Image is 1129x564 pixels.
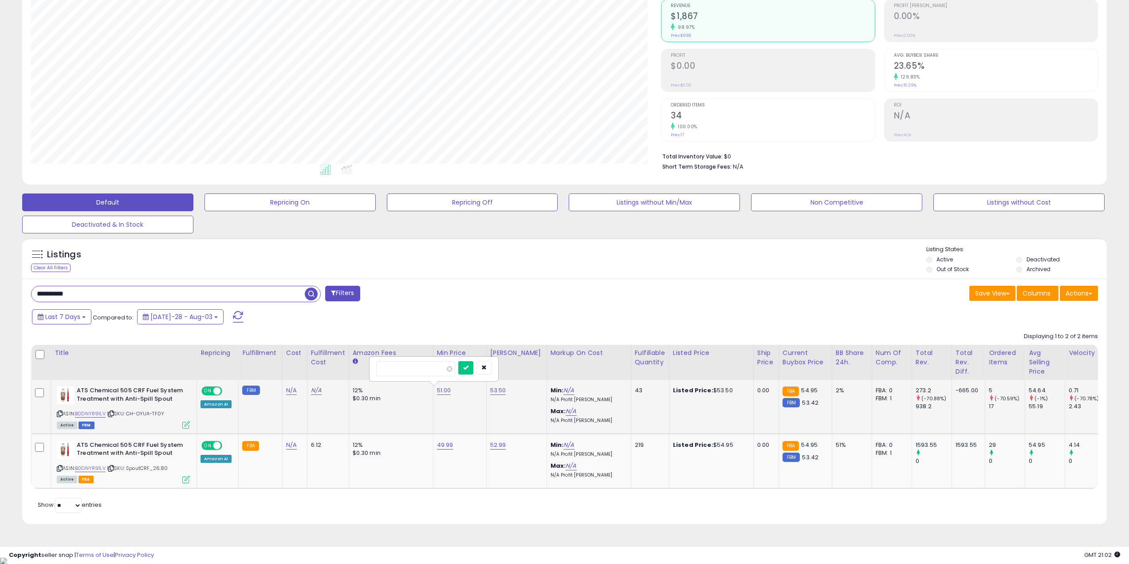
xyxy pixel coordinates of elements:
a: N/A [566,461,576,470]
span: 53.42 [802,398,818,407]
div: Velocity [1069,348,1101,358]
span: Compared to: [93,313,134,322]
small: Prev: 17 [671,132,684,138]
span: Show: entries [38,501,102,509]
div: Amazon AI [201,455,232,463]
p: N/A Profit [PERSON_NAME] [551,451,624,458]
span: Revenue [671,4,874,8]
h5: Listings [47,248,81,261]
small: Prev: N/A [894,132,911,138]
a: N/A [311,386,322,395]
a: N/A [566,407,576,416]
span: [DATE]-28 - Aug-03 [150,312,212,321]
div: Total Rev. Diff. [956,348,981,376]
div: ASIN: [57,387,190,428]
b: Min: [551,441,564,449]
div: -665.00 [956,387,978,394]
span: 54.95 [801,386,818,394]
label: Deactivated [1027,256,1060,263]
b: Max: [551,407,566,415]
small: FBA [242,441,259,451]
h2: N/A [894,110,1098,122]
span: Avg. Buybox Share [894,53,1098,58]
small: 100.00% [675,123,697,130]
button: Repricing On [205,193,376,211]
div: Fulfillment [242,348,278,358]
b: Min: [551,386,564,394]
div: Ordered Items [989,348,1021,367]
b: Listed Price: [673,441,713,449]
small: Prev: $0.00 [671,83,692,88]
div: 1593.55 [916,441,952,449]
div: 2% [836,387,865,394]
a: 51.00 [437,386,451,395]
div: 12% [353,441,426,449]
span: FBA [79,476,94,483]
span: ON [202,387,213,395]
div: 273.2 [916,387,952,394]
div: 54.95 [1029,441,1065,449]
a: N/A [286,441,297,450]
small: (-70.88%) [921,395,946,402]
div: 0.71 [1069,387,1105,394]
div: Current Buybox Price [783,348,828,367]
div: 6.12 [311,441,342,449]
div: 4.14 [1069,441,1105,449]
h2: $0.00 [671,61,874,73]
div: Fulfillment Cost [311,348,345,367]
button: Save View [969,286,1015,301]
div: 1593.55 [956,441,978,449]
small: (-1%) [1035,395,1048,402]
small: Amazon Fees. [353,358,358,366]
span: Columns [1023,289,1050,298]
div: Amazon AI [201,400,232,408]
div: $0.30 min [353,394,426,402]
div: 0 [916,457,952,465]
div: 0 [989,457,1025,465]
span: | SKU: CH-OYUA-TF0Y [107,410,164,417]
div: Displaying 1 to 2 of 2 items [1024,332,1098,341]
p: N/A Profit [PERSON_NAME] [551,472,624,478]
div: ASIN: [57,441,190,482]
div: 0 [1069,457,1105,465]
div: 219 [635,441,662,449]
a: N/A [563,441,574,450]
button: Deactivated & In Stock [22,216,193,233]
div: $0.30 min [353,449,426,457]
div: 12% [353,387,426,394]
div: $54.95 [673,441,747,449]
label: Archived [1027,265,1050,273]
div: Min Price [437,348,483,358]
button: [DATE]-28 - Aug-03 [137,309,224,324]
div: 29 [989,441,1025,449]
div: 0.00 [757,441,772,449]
div: Avg Selling Price [1029,348,1061,376]
span: Profit [PERSON_NAME] [894,4,1098,8]
button: Actions [1060,286,1098,301]
button: Filters [325,286,360,301]
span: All listings currently available for purchase on Amazon [57,476,77,483]
small: Prev: 10.29% [894,83,917,88]
span: OFF [221,387,235,395]
div: BB Share 24h. [836,348,868,367]
button: Repricing Off [387,193,558,211]
h2: $1,867 [671,11,874,23]
label: Active [936,256,953,263]
small: FBM [783,398,800,407]
span: 54.95 [801,441,818,449]
a: 52.99 [490,441,506,450]
th: The percentage added to the cost of goods (COGS) that forms the calculator for Min & Max prices. [547,345,631,380]
span: All listings currently available for purchase on Amazon [57,422,77,429]
span: N/A [733,162,743,171]
div: Listed Price [673,348,750,358]
span: Ordered Items [671,103,874,108]
div: 5 [989,387,1025,394]
button: Columns [1017,286,1058,301]
div: Cost [286,348,303,358]
div: 0 [1029,457,1065,465]
span: 2025-08-11 21:02 GMT [1084,551,1120,559]
b: Max: [551,461,566,470]
img: 31xIaQoW+kL._SL40_.jpg [57,387,75,404]
div: FBA: 0 [876,441,905,449]
b: ATS Chemical 505 CRF Fuel System Treatment with Anti-Spill Spout [77,387,185,405]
